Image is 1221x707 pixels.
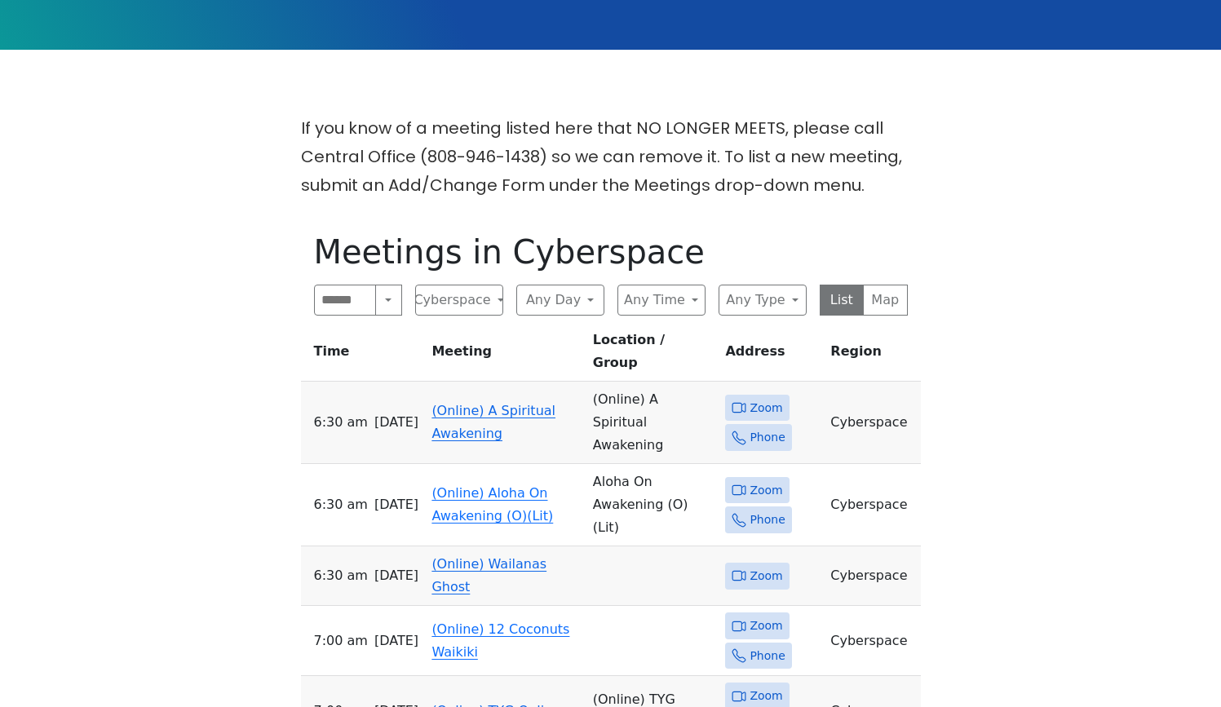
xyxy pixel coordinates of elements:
span: Phone [750,646,785,666]
td: Aloha On Awakening (O) (Lit) [586,464,719,546]
a: (Online) Wailanas Ghost [431,556,546,594]
td: Cyberspace [824,606,920,676]
span: Zoom [750,566,782,586]
span: [DATE] [374,630,418,652]
th: Address [719,329,824,382]
span: 6:30 AM [314,411,368,434]
th: Meeting [425,329,586,382]
span: Phone [750,427,785,448]
span: Phone [750,510,785,530]
input: Search [314,285,377,316]
td: Cyberspace [824,382,920,464]
a: (Online) A Spiritual Awakening [431,403,555,441]
p: If you know of a meeting listed here that NO LONGER MEETS, please call Central Office (808-946-14... [301,114,921,200]
button: Any Type [719,285,807,316]
span: 6:30 AM [314,564,368,587]
h1: Meetings in Cyberspace [314,232,908,272]
span: [DATE] [374,493,418,516]
button: List [820,285,865,316]
span: Zoom [750,398,782,418]
span: Zoom [750,616,782,636]
button: Search [375,285,401,316]
a: (Online) 12 Coconuts Waikiki [431,621,569,660]
span: Zoom [750,686,782,706]
span: 7:00 AM [314,630,368,652]
button: Any Time [617,285,706,316]
span: [DATE] [374,411,418,434]
span: Zoom [750,480,782,501]
td: (Online) A Spiritual Awakening [586,382,719,464]
th: Location / Group [586,329,719,382]
button: Map [863,285,908,316]
span: [DATE] [374,564,418,587]
span: 6:30 AM [314,493,368,516]
button: Any Day [516,285,604,316]
td: Cyberspace [824,464,920,546]
a: (Online) Aloha On Awakening (O)(Lit) [431,485,553,524]
th: Region [824,329,920,382]
button: Cyberspace [415,285,503,316]
th: Time [301,329,426,382]
td: Cyberspace [824,546,920,606]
